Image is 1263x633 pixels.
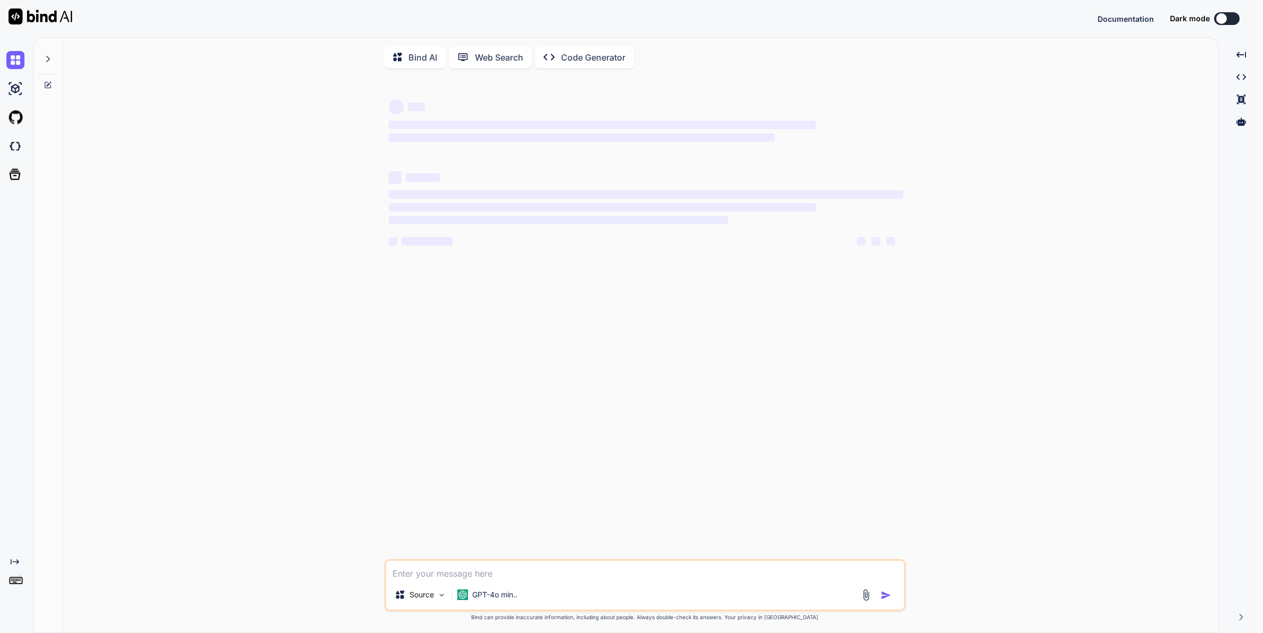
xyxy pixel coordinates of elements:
p: Web Search [475,51,523,64]
img: darkCloudIdeIcon [6,137,24,155]
img: ai-studio [6,80,24,98]
span: ‌ [886,237,895,246]
span: ‌ [389,237,397,246]
img: attachment [860,589,872,601]
img: githubLight [6,108,24,126]
img: chat [6,51,24,69]
img: Bind AI [9,9,72,24]
span: ‌ [389,121,816,129]
span: ‌ [389,171,402,184]
p: Bind AI [408,51,437,64]
span: Documentation [1098,14,1154,23]
span: ‌ [402,237,453,246]
img: GPT-4o mini [457,589,468,600]
span: ‌ [389,99,404,114]
span: ‌ [408,103,425,111]
button: Documentation [1098,13,1154,24]
p: Source [409,589,434,600]
span: ‌ [872,237,880,246]
span: ‌ [389,190,904,199]
img: Pick Models [437,590,446,600]
p: GPT-4o min.. [472,589,517,600]
span: ‌ [389,133,775,142]
span: ‌ [389,203,816,212]
p: Bind can provide inaccurate information, including about people. Always double-check its answers.... [384,613,906,621]
span: ‌ [389,216,729,224]
p: Code Generator [561,51,625,64]
img: icon [881,590,891,601]
span: ‌ [406,173,440,182]
span: Dark mode [1170,13,1210,24]
span: ‌ [857,237,865,246]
